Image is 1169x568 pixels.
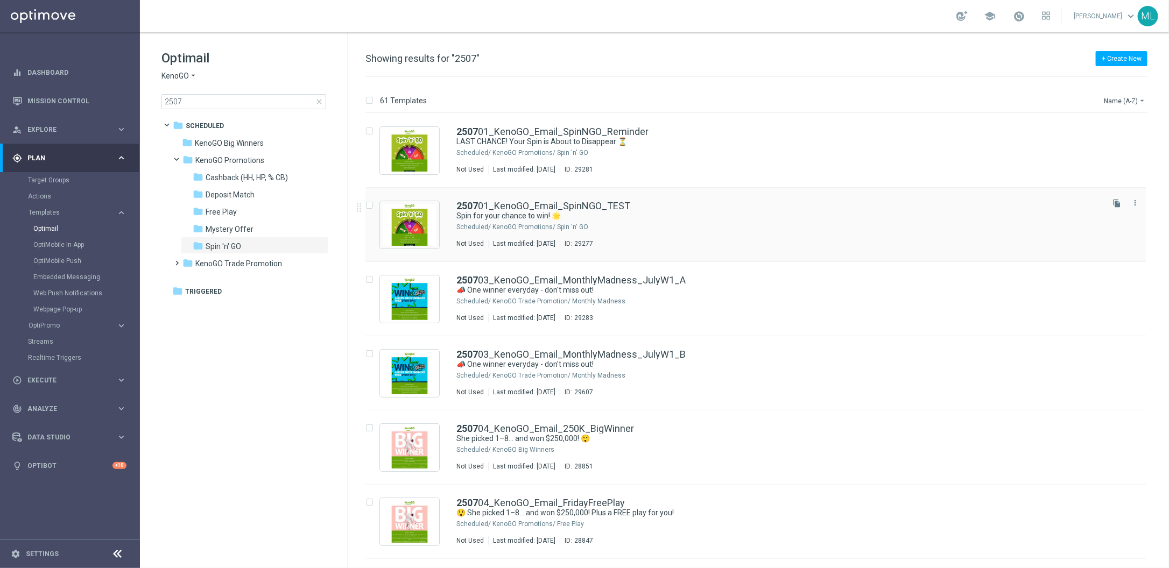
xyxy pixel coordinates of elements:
[489,165,560,174] div: Last modified: [DATE]
[12,375,116,385] div: Execute
[12,404,127,413] div: track_changes Analyze keyboard_arrow_right
[492,148,1101,157] div: Scheduled/KenoGO Promotions/Spin 'n' GO
[26,551,59,557] a: Settings
[456,508,1076,518] a: 😲 She picked 1–8... and won $250,000! Plus a FREE play for you!
[456,137,1076,147] a: LAST CHANCE! Your Spin is About to Disappear ⏳
[116,403,126,414] i: keyboard_arrow_right
[28,204,139,317] div: Templates
[984,10,996,22] span: school
[560,462,593,471] div: ID:
[27,126,116,133] span: Explore
[33,273,112,281] a: Embedded Messaging
[27,155,116,161] span: Plan
[12,153,116,163] div: Plan
[28,208,127,217] div: Templates keyboard_arrow_right
[12,461,127,470] div: lightbulb Optibot +10
[456,359,1076,370] a: 📣 One winner everyday - don't miss out!
[489,462,560,471] div: Last modified: [DATE]
[492,223,1101,231] div: Scheduled/KenoGO Promotions/Spin 'n' GO
[33,289,112,297] a: Web Push Notifications
[206,224,253,234] span: Mystery Offer
[116,321,126,331] i: keyboard_arrow_right
[492,371,1101,380] div: Scheduled/KenoGO Trade Promotion/Monthly Madness
[456,127,649,137] a: 250701_KenoGO_Email_SpinNGO_Reminder
[206,173,288,182] span: Cashback (HH, HP, % CB)
[189,71,198,81] i: arrow_drop_down
[193,189,203,200] i: folder
[12,153,22,163] i: gps_fixed
[456,423,478,434] b: 2507
[574,536,593,545] div: 28847
[456,388,484,396] div: Not Used
[12,404,22,414] i: track_changes
[456,359,1101,370] div: 📣 One winner everyday - don't miss out!
[1110,196,1124,210] button: file_copy
[193,206,203,217] i: folder
[182,258,193,268] i: folder
[1131,198,1139,207] i: more_vert
[161,94,326,109] input: Search Template
[33,305,112,314] a: Webpage Pop-up
[206,207,237,217] span: Free Play
[492,520,1101,528] div: Scheduled/KenoGO Promotions/Free Play
[28,188,139,204] div: Actions
[355,336,1167,410] div: Press SPACE to select this row.
[193,223,203,234] i: folder
[182,154,193,165] i: folder
[173,120,184,131] i: folder
[456,424,634,434] a: 250704_KenoGO_Email_250K_BigWinner
[12,154,127,162] button: gps_fixed Plan keyboard_arrow_right
[560,239,593,248] div: ID:
[456,165,484,174] div: Not Used
[456,211,1101,221] div: Spin for your chance to win! 🌟
[456,434,1101,444] div: She picked 1–8... and won $250,000! 😲
[355,262,1167,336] div: Press SPACE to select this row.
[28,321,127,330] button: OptiPromo keyboard_arrow_right
[195,138,264,148] span: KenoGO Big Winners
[12,97,127,105] button: Mission Control
[12,68,127,77] div: equalizer Dashboard
[355,410,1167,485] div: Press SPACE to select this row.
[33,301,139,317] div: Webpage Pop-up
[456,498,625,508] a: 250704_KenoGO_Email_FridayFreePlay
[12,125,22,134] i: person_search
[11,549,20,559] i: settings
[195,259,282,268] span: KenoGO Trade Promotion
[27,451,112,480] a: Optibot
[574,314,593,322] div: 29283
[456,148,491,157] div: Scheduled/
[116,153,126,163] i: keyboard_arrow_right
[27,58,126,87] a: Dashboard
[161,49,326,67] h1: Optimail
[193,172,203,182] i: folder
[12,58,126,87] div: Dashboard
[574,388,593,396] div: 29607
[456,445,491,454] div: Scheduled/
[12,125,127,134] button: person_search Explore keyboard_arrow_right
[29,322,105,329] span: OptiPromo
[28,192,112,201] a: Actions
[489,536,560,545] div: Last modified: [DATE]
[33,224,112,233] a: Optimail
[456,200,478,211] b: 2507
[28,337,112,346] a: Streams
[456,223,491,231] div: Scheduled/
[492,445,1101,454] div: Scheduled/KenoGO Big Winners
[33,253,139,269] div: OptiMobile Push
[116,375,126,385] i: keyboard_arrow_right
[33,237,139,253] div: OptiMobile In-App
[383,204,436,246] img: 29277.jpeg
[28,350,139,366] div: Realtime Triggers
[574,165,593,174] div: 29281
[12,433,127,442] button: Data Studio keyboard_arrow_right
[12,376,127,385] div: play_circle_outline Execute keyboard_arrow_right
[456,274,478,286] b: 2507
[33,285,139,301] div: Web Push Notifications
[27,406,116,412] span: Analyze
[27,87,126,115] a: Mission Control
[574,462,593,471] div: 28851
[456,520,491,528] div: Scheduled/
